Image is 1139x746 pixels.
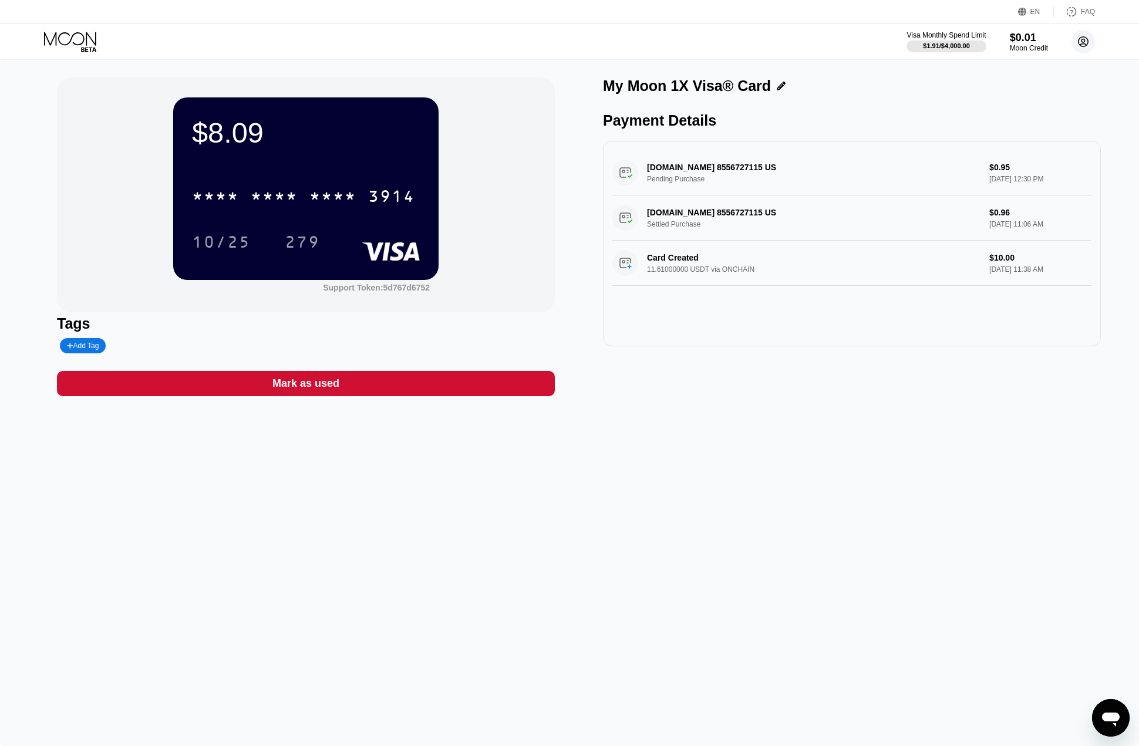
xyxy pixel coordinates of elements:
iframe: Кнопка запуска окна обмена сообщениями [1092,699,1130,737]
div: Visa Monthly Spend Limit$1.91/$4,000.00 [907,31,986,52]
div: 3914 [368,188,415,207]
div: Mark as used [57,371,555,396]
div: Mark as used [272,377,339,390]
div: Visa Monthly Spend Limit [907,31,986,39]
div: Support Token:5d767d6752 [323,283,430,292]
div: EN [1030,8,1040,16]
div: 279 [285,234,320,253]
div: FAQ [1054,6,1095,18]
div: 10/25 [183,227,260,256]
div: $0.01 [1010,32,1048,44]
div: $8.09 [192,116,420,149]
div: My Moon 1X Visa® Card [603,77,771,94]
div: Add Tag [67,342,99,350]
div: $0.01Moon Credit [1010,32,1048,52]
div: $1.91 / $4,000.00 [923,42,970,49]
div: 10/25 [192,234,251,253]
div: Payment Details [603,112,1101,129]
div: Moon Credit [1010,44,1048,52]
div: 279 [276,227,329,256]
div: EN [1018,6,1054,18]
div: FAQ [1081,8,1095,16]
div: Add Tag [60,338,106,353]
div: Tags [57,315,555,332]
div: Support Token: 5d767d6752 [323,283,430,292]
